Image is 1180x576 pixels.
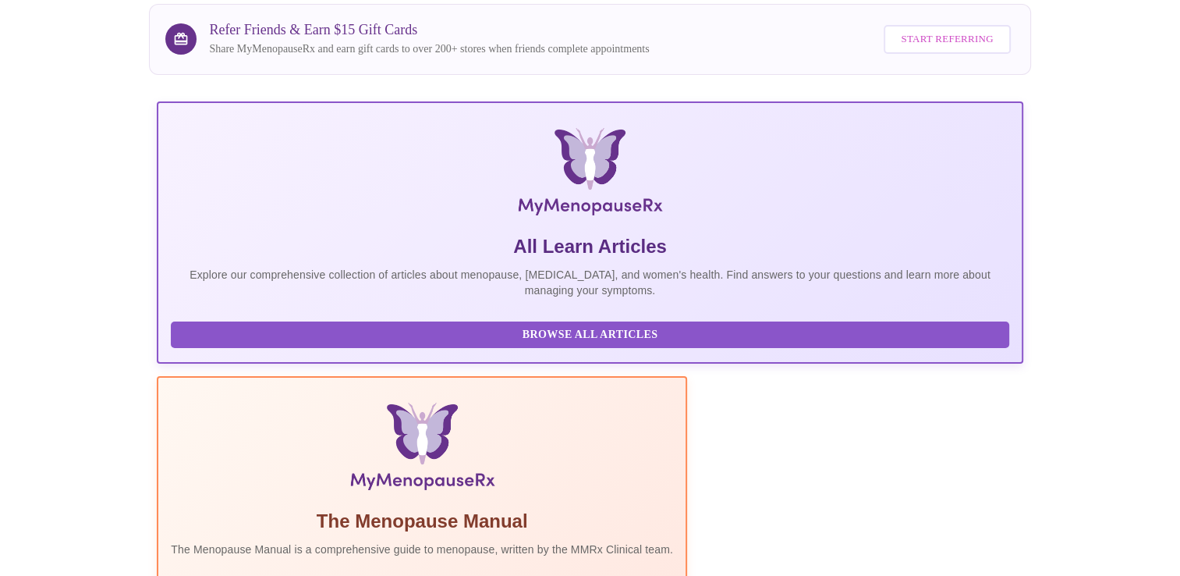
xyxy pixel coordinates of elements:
button: Browse All Articles [171,322,1008,349]
span: Start Referring [901,30,993,48]
h5: The Menopause Manual [171,509,673,534]
h3: Refer Friends & Earn $15 Gift Cards [209,22,649,38]
img: Menopause Manual [250,403,593,496]
p: The Menopause Manual is a comprehensive guide to menopause, written by the MMRx Clinical team. [171,542,673,557]
h5: All Learn Articles [171,234,1008,259]
a: Browse All Articles [171,327,1012,340]
span: Browse All Articles [186,325,993,345]
p: Share MyMenopauseRx and earn gift cards to over 200+ stores when friends complete appointments [209,41,649,57]
button: Start Referring [884,25,1010,54]
a: Start Referring [880,17,1014,62]
img: MyMenopauseRx Logo [301,128,879,222]
p: Explore our comprehensive collection of articles about menopause, [MEDICAL_DATA], and women's hea... [171,267,1008,298]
